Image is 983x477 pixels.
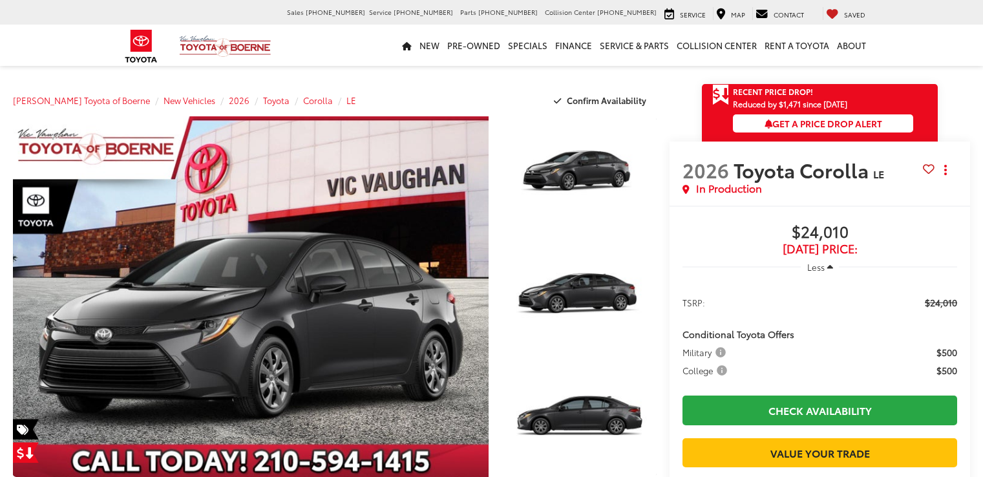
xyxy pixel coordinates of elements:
[179,35,271,58] img: Vic Vaughan Toyota of Boerne
[503,239,657,355] a: Expand Photo 2
[765,117,882,130] span: Get a Price Drop Alert
[833,25,870,66] a: About
[734,156,873,184] span: Toyota Corolla
[661,7,709,20] a: Service
[263,94,290,106] a: Toyota
[925,296,957,309] span: $24,010
[682,346,730,359] button: Military
[844,10,865,19] span: Saved
[597,7,657,17] span: [PHONE_NUMBER]
[696,181,762,196] span: In Production
[504,25,551,66] a: Specials
[713,7,748,20] a: Map
[682,396,957,425] a: Check Availability
[443,25,504,66] a: Pre-Owned
[551,25,596,66] a: Finance
[394,7,453,17] span: [PHONE_NUMBER]
[680,10,706,19] span: Service
[673,25,761,66] a: Collision Center
[567,94,646,106] span: Confirm Availability
[682,364,732,377] button: College
[460,7,476,17] span: Parts
[936,364,957,377] span: $500
[702,84,938,100] a: Get Price Drop Alert Recent Price Drop!
[501,238,658,356] img: 2026 Toyota Corolla LE
[944,165,947,175] span: dropdown dots
[733,100,913,108] span: Reduced by $1,471 since [DATE]
[752,7,807,20] a: Contact
[117,25,165,67] img: Toyota
[682,364,730,377] span: College
[682,438,957,467] a: Value Your Trade
[478,7,538,17] span: [PHONE_NUMBER]
[823,7,869,20] a: My Saved Vehicles
[731,10,745,19] span: Map
[682,346,728,359] span: Military
[369,7,392,17] span: Service
[13,116,489,477] a: Expand Photo 0
[712,84,729,106] span: Get Price Drop Alert
[164,94,215,106] a: New Vehicles
[398,25,416,66] a: Home
[935,158,957,181] button: Actions
[682,223,957,242] span: $24,010
[416,25,443,66] a: New
[733,86,813,97] span: Recent Price Drop!
[229,94,249,106] a: 2026
[682,156,729,184] span: 2026
[13,94,150,106] a: [PERSON_NAME] Toyota of Boerne
[503,116,657,232] a: Expand Photo 1
[596,25,673,66] a: Service & Parts: Opens in a new tab
[545,7,595,17] span: Collision Center
[774,10,804,19] span: Contact
[761,25,833,66] a: Rent a Toyota
[801,255,840,279] button: Less
[303,94,333,106] a: Corolla
[547,89,657,112] button: Confirm Availability
[682,328,794,341] span: Conditional Toyota Offers
[346,94,356,106] a: LE
[13,442,39,463] a: Get Price Drop Alert
[682,296,705,309] span: TSRP:
[13,419,39,440] span: Special
[682,242,957,255] span: [DATE] Price:
[873,166,884,181] span: LE
[306,7,365,17] span: [PHONE_NUMBER]
[807,261,825,273] span: Less
[287,7,304,17] span: Sales
[501,115,658,233] img: 2026 Toyota Corolla LE
[936,346,957,359] span: $500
